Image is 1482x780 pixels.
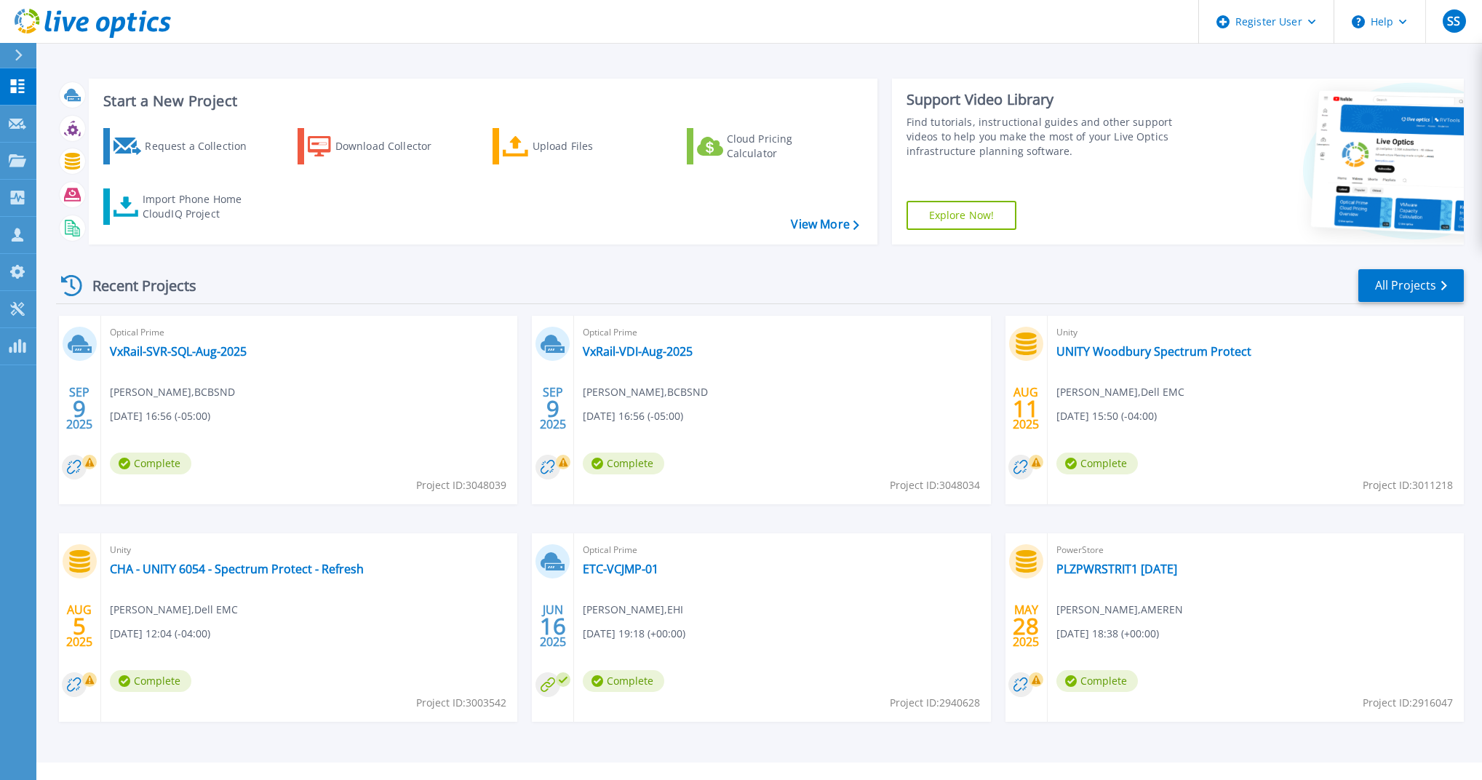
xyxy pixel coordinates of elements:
[1447,15,1460,27] span: SS
[1012,382,1040,435] div: AUG 2025
[73,402,86,415] span: 9
[583,453,664,474] span: Complete
[1013,402,1039,415] span: 11
[583,626,685,642] span: [DATE] 19:18 (+00:00)
[1056,542,1455,558] span: PowerStore
[791,218,858,231] a: View More
[1056,384,1184,400] span: [PERSON_NAME] , Dell EMC
[110,325,509,341] span: Optical Prime
[533,132,649,161] div: Upload Files
[1056,602,1183,618] span: [PERSON_NAME] , AMEREN
[540,620,566,632] span: 16
[583,562,658,576] a: ETC-VCJMP-01
[583,325,981,341] span: Optical Prime
[110,453,191,474] span: Complete
[145,132,261,161] div: Request a Collection
[583,384,708,400] span: [PERSON_NAME] , BCBSND
[1056,453,1138,474] span: Complete
[907,115,1199,159] div: Find tutorials, instructional guides and other support videos to help you make the most of your L...
[416,695,506,711] span: Project ID: 3003542
[583,408,683,424] span: [DATE] 16:56 (-05:00)
[110,626,210,642] span: [DATE] 12:04 (-04:00)
[110,384,235,400] span: [PERSON_NAME] , BCBSND
[143,192,256,221] div: Import Phone Home CloudIQ Project
[1363,477,1453,493] span: Project ID: 3011218
[1363,695,1453,711] span: Project ID: 2916047
[907,90,1199,109] div: Support Video Library
[493,128,655,164] a: Upload Files
[907,201,1017,230] a: Explore Now!
[583,670,664,692] span: Complete
[110,344,247,359] a: VxRail-SVR-SQL-Aug-2025
[103,128,266,164] a: Request a Collection
[1056,626,1159,642] span: [DATE] 18:38 (+00:00)
[335,132,452,161] div: Download Collector
[1358,269,1464,302] a: All Projects
[1012,600,1040,653] div: MAY 2025
[110,542,509,558] span: Unity
[1056,408,1157,424] span: [DATE] 15:50 (-04:00)
[110,602,238,618] span: [PERSON_NAME] , Dell EMC
[65,382,93,435] div: SEP 2025
[73,620,86,632] span: 5
[110,408,210,424] span: [DATE] 16:56 (-05:00)
[583,344,693,359] a: VxRail-VDI-Aug-2025
[298,128,460,164] a: Download Collector
[1056,325,1455,341] span: Unity
[583,542,981,558] span: Optical Prime
[110,562,364,576] a: CHA - UNITY 6054 - Spectrum Protect - Refresh
[56,268,216,303] div: Recent Projects
[583,602,683,618] span: [PERSON_NAME] , EHI
[1013,620,1039,632] span: 28
[727,132,843,161] div: Cloud Pricing Calculator
[687,128,849,164] a: Cloud Pricing Calculator
[110,670,191,692] span: Complete
[1056,344,1251,359] a: UNITY Woodbury Spectrum Protect
[65,600,93,653] div: AUG 2025
[416,477,506,493] span: Project ID: 3048039
[890,477,980,493] span: Project ID: 3048034
[890,695,980,711] span: Project ID: 2940628
[546,402,559,415] span: 9
[539,600,567,653] div: JUN 2025
[103,93,858,109] h3: Start a New Project
[539,382,567,435] div: SEP 2025
[1056,562,1177,576] a: PLZPWRSTRIT1 [DATE]
[1056,670,1138,692] span: Complete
